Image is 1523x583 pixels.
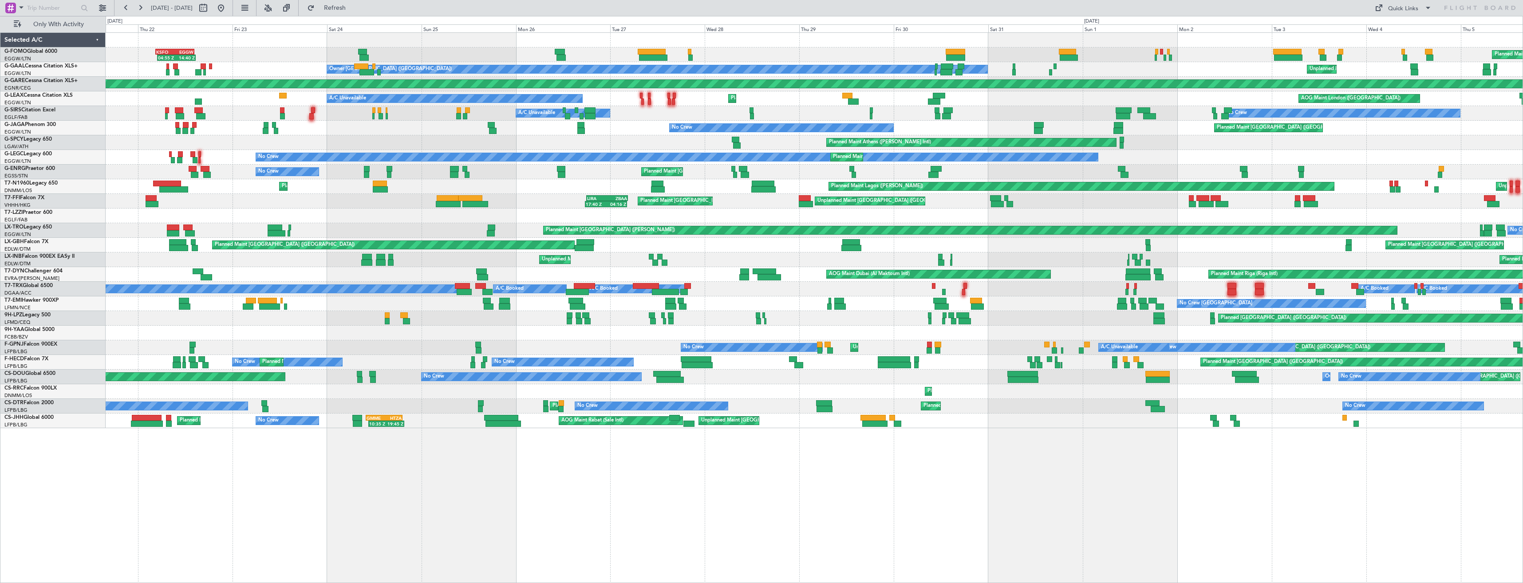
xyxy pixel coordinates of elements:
[1221,311,1346,325] div: Planned [GEOGRAPHIC_DATA] ([GEOGRAPHIC_DATA])
[4,49,27,54] span: G-FOMO
[1211,268,1278,281] div: Planned Maint Riga (Riga Intl)
[156,49,175,55] div: KSFO
[4,304,31,311] a: LFMN/NCE
[4,407,28,414] a: LFPB/LBG
[4,122,25,127] span: G-JAGA
[369,421,387,426] div: 10:35 Z
[1227,106,1247,120] div: No Crew
[27,1,78,15] input: Trip Number
[1084,18,1099,25] div: [DATE]
[4,275,59,282] a: EVRA/[PERSON_NAME]
[496,282,524,295] div: A/C Booked
[4,231,31,238] a: EGGW/LTN
[422,24,516,32] div: Sun 25
[590,282,618,295] div: A/C Booked
[327,24,422,32] div: Sat 24
[4,55,31,62] a: EGGW/LTN
[1217,121,1357,134] div: Planned Maint [GEOGRAPHIC_DATA] ([GEOGRAPHIC_DATA])
[1310,63,1456,76] div: Unplanned Maint [GEOGRAPHIC_DATA] ([GEOGRAPHIC_DATA])
[833,150,973,164] div: Planned Maint [GEOGRAPHIC_DATA] ([GEOGRAPHIC_DATA])
[10,17,96,32] button: Only With Activity
[258,165,279,178] div: No Crew
[4,260,31,267] a: EDLW/DTM
[640,194,780,208] div: Planned Maint [GEOGRAPHIC_DATA] ([GEOGRAPHIC_DATA])
[258,414,279,427] div: No Crew
[4,246,31,252] a: EDLW/DTM
[176,55,194,60] div: 14:40 Z
[4,254,75,259] a: LX-INBFalcon 900EX EASy II
[4,348,28,355] a: LFPB/LBG
[4,151,24,157] span: G-LEGC
[4,421,28,428] a: LFPB/LBG
[1361,282,1389,295] div: A/C Booked
[607,196,627,201] div: ZBAA
[4,239,48,244] a: LX-GBHFalcon 7X
[4,173,28,179] a: EGSS/STN
[4,49,57,54] a: G-FOMOGlobal 6000
[701,414,847,427] div: Unplanned Maint [GEOGRAPHIC_DATA] ([GEOGRAPHIC_DATA])
[1301,92,1401,105] div: AOG Maint London ([GEOGRAPHIC_DATA])
[1419,282,1447,295] div: A/C Booked
[831,180,923,193] div: Planned Maint Lagos ([PERSON_NAME])
[4,254,22,259] span: LX-INB
[4,107,21,113] span: G-SIRS
[4,239,24,244] span: LX-GBH
[1203,355,1343,369] div: Planned Maint [GEOGRAPHIC_DATA] ([GEOGRAPHIC_DATA])
[138,24,233,32] div: Thu 22
[644,165,784,178] div: Planned Maint [GEOGRAPHIC_DATA] ([GEOGRAPHIC_DATA])
[817,194,972,208] div: Unplanned Maint [GEOGRAPHIC_DATA] ([GEOGRAPHIC_DATA] Intl)
[1370,1,1436,15] button: Quick Links
[4,195,44,201] a: T7-FFIFalcon 7X
[4,78,25,83] span: G-GARE
[4,298,59,303] a: T7-EMIHawker 900XP
[4,93,73,98] a: G-LEAXCessna Citation XLS
[4,114,28,121] a: EGLF/FAB
[4,166,55,171] a: G-ENRGPraetor 600
[705,24,799,32] div: Wed 28
[151,4,193,12] span: [DATE] - [DATE]
[4,283,53,288] a: T7-TRXGlobal 6500
[4,334,28,340] a: FCBB/BZV
[4,356,24,362] span: F-HECD
[672,121,692,134] div: No Crew
[799,24,894,32] div: Thu 29
[518,106,555,120] div: A/C Unavailable
[587,196,607,201] div: LIRA
[829,268,910,281] div: AOG Maint Dubai (Al Maktoum Intl)
[4,63,25,69] span: G-GAAL
[4,378,28,384] a: LFPB/LBG
[4,181,29,186] span: T7-N1960
[107,18,122,25] div: [DATE]
[4,166,25,171] span: G-ENRG
[262,355,402,369] div: Planned Maint [GEOGRAPHIC_DATA] ([GEOGRAPHIC_DATA])
[4,342,24,347] span: F-GPNJ
[4,93,24,98] span: G-LEAX
[4,356,48,362] a: F-HECDFalcon 7X
[1345,399,1365,413] div: No Crew
[4,298,22,303] span: T7-EMI
[215,238,355,252] div: Planned Maint [GEOGRAPHIC_DATA] ([GEOGRAPHIC_DATA])
[180,414,320,427] div: Planned Maint [GEOGRAPHIC_DATA] ([GEOGRAPHIC_DATA])
[1272,24,1366,32] div: Tue 3
[329,92,366,105] div: A/C Unavailable
[4,400,54,406] a: CS-DTRFalcon 2000
[894,24,988,32] div: Fri 30
[4,327,24,332] span: 9H-YAA
[1231,341,1370,354] div: Planned Maint [GEOGRAPHIC_DATA] ([GEOGRAPHIC_DATA])
[4,371,25,376] span: CS-DOU
[4,225,52,230] a: LX-TROLegacy 650
[829,136,931,149] div: Planned Maint Athens ([PERSON_NAME] Intl)
[4,319,30,326] a: LFMD/CEQ
[158,55,176,60] div: 04:55 Z
[4,107,55,113] a: G-SIRSCitation Excel
[4,342,57,347] a: F-GPNJFalcon 900EX
[258,150,279,164] div: No Crew
[4,210,52,215] a: T7-LZZIPraetor 600
[4,386,24,391] span: CS-RRC
[4,400,24,406] span: CS-DTR
[4,268,63,274] a: T7-DYNChallenger 604
[387,421,404,426] div: 19:45 Z
[4,225,24,230] span: LX-TRO
[4,386,57,391] a: CS-RRCFalcon 900LX
[4,181,58,186] a: T7-N1960Legacy 650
